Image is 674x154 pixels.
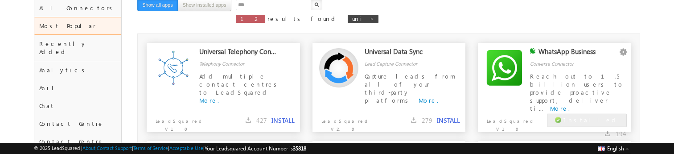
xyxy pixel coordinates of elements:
[319,48,358,87] img: Alternate Logo
[530,72,624,112] span: Reach out to 1.5 billion users to provide proactive support, deliver ti...
[34,79,122,97] div: Anil
[485,48,524,87] img: Alternate Logo
[240,15,261,22] span: 12
[133,145,168,151] a: Terms of Service
[154,48,193,87] img: Alternate Logo
[314,2,319,7] img: Search
[478,112,539,133] p: LeadSquared V1.0
[34,61,122,79] div: Analytics
[293,145,306,152] span: 35818
[199,72,280,96] span: Add multiple contact centres to LeadSquared
[199,96,219,104] a: More.
[530,48,536,54] img: checking status
[34,133,122,150] div: Contact Centre
[199,47,279,60] div: Universal Telephony Connector
[563,116,619,124] span: Installed
[97,145,132,151] a: Contact Support
[365,72,456,104] span: Capture leads from all of your third-party platforms
[271,117,295,125] button: INSTALL
[550,104,570,112] a: More.
[82,145,95,151] a: About
[419,96,438,104] a: More.
[538,47,618,60] div: WhatsApp Business
[34,115,122,133] div: Contact Centre
[312,112,374,133] p: LeadSquared V2.0
[34,17,122,35] div: Most Popular
[205,145,306,152] span: Your Leadsquared Account Number is
[169,145,203,151] a: Acceptable Use
[256,116,267,125] span: 427
[352,15,365,22] span: uni
[34,35,122,61] div: Recently Added
[365,47,444,60] div: Universal Data Sync
[422,116,432,125] span: 279
[596,143,631,154] button: English
[267,15,338,22] span: results found
[34,144,306,153] span: © 2025 LeadSquared | | | | |
[437,117,460,125] button: INSTALL
[147,112,208,133] p: LeadSquared V1.0
[411,117,416,123] img: downloads
[605,131,610,136] img: downloads
[34,97,122,115] div: Chat
[246,117,251,123] img: downloads
[616,129,626,138] span: 194
[607,145,624,152] span: English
